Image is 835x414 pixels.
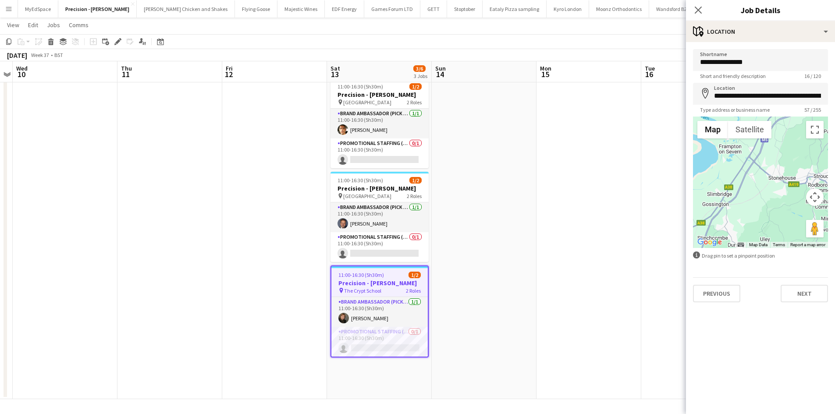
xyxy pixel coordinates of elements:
[277,0,325,18] button: Majestic Wines
[137,0,235,18] button: [PERSON_NAME] Chicken and Shakes
[409,177,422,184] span: 1/2
[697,121,728,138] button: Show street map
[806,188,824,206] button: Map camera controls
[695,237,724,248] a: Open this area in Google Maps (opens a new window)
[330,78,429,168] app-job-card: 11:00-16:30 (5h30m)1/2Precision - [PERSON_NAME] [GEOGRAPHIC_DATA]2 RolesBrand Ambassador (Pick up...
[643,69,655,79] span: 16
[749,242,767,248] button: Map Data
[409,83,422,90] span: 1/2
[806,121,824,138] button: Toggle fullscreen view
[447,0,483,18] button: Stoptober
[330,202,429,232] app-card-role: Brand Ambassador (Pick up)1/111:00-16:30 (5h30m)[PERSON_NAME]
[420,0,447,18] button: GETT
[28,21,38,29] span: Edit
[414,73,427,79] div: 3 Jobs
[686,4,835,16] h3: Job Details
[738,242,744,248] button: Keyboard shortcuts
[43,19,64,31] a: Jobs
[539,69,551,79] span: 15
[330,265,429,357] app-job-card: 11:00-16:30 (5h30m)1/2Precision - [PERSON_NAME] The Crypt School2 RolesBrand Ambassador (Pick up)...
[406,287,421,294] span: 2 Roles
[693,285,740,302] button: Previous
[331,297,428,327] app-card-role: Brand Ambassador (Pick up)1/111:00-16:30 (5h30m)[PERSON_NAME]
[330,91,429,99] h3: Precision - [PERSON_NAME]
[325,0,364,18] button: EDF Energy
[434,69,446,79] span: 14
[693,106,777,113] span: Type address or business name
[224,69,233,79] span: 12
[330,172,429,262] app-job-card: 11:00-16:30 (5h30m)1/2Precision - [PERSON_NAME] [GEOGRAPHIC_DATA]2 RolesBrand Ambassador (Pick up...
[226,64,233,72] span: Fri
[435,64,446,72] span: Sun
[781,285,828,302] button: Next
[120,69,132,79] span: 11
[58,0,137,18] button: Precision - [PERSON_NAME]
[338,83,383,90] span: 11:00-16:30 (5h30m)
[65,19,92,31] a: Comms
[649,0,697,18] button: Wandsford B2B
[121,64,132,72] span: Thu
[695,237,724,248] img: Google
[25,19,42,31] a: Edit
[330,109,429,138] app-card-role: Brand Ambassador (Pick up)1/111:00-16:30 (5h30m)[PERSON_NAME]
[69,21,89,29] span: Comms
[343,99,391,106] span: [GEOGRAPHIC_DATA]
[728,121,771,138] button: Show satellite imagery
[15,69,28,79] span: 10
[18,0,58,18] button: MyEdSpace
[4,19,23,31] a: View
[540,64,551,72] span: Mon
[413,65,426,72] span: 3/6
[7,51,27,60] div: [DATE]
[47,21,60,29] span: Jobs
[331,327,428,357] app-card-role: Promotional Staffing (Brand Ambassadors)0/111:00-16:30 (5h30m)
[330,138,429,168] app-card-role: Promotional Staffing (Brand Ambassadors)0/111:00-16:30 (5h30m)
[693,251,828,260] div: Drag pin to set a pinpoint position
[330,184,429,192] h3: Precision - [PERSON_NAME]
[343,193,391,199] span: [GEOGRAPHIC_DATA]
[806,220,824,237] button: Drag Pegman onto the map to open Street View
[686,21,835,42] div: Location
[797,73,828,79] span: 16 / 120
[797,106,828,113] span: 57 / 255
[331,279,428,287] h3: Precision - [PERSON_NAME]
[7,21,19,29] span: View
[790,242,825,247] a: Report a map error
[589,0,649,18] button: Moonz Orthodontics
[338,272,384,278] span: 11:00-16:30 (5h30m)
[483,0,547,18] button: Eataly Pizza sampling
[693,73,773,79] span: Short and friendly description
[329,69,340,79] span: 13
[54,52,63,58] div: BST
[235,0,277,18] button: Flying Goose
[547,0,589,18] button: Kyro London
[338,177,383,184] span: 11:00-16:30 (5h30m)
[16,64,28,72] span: Wed
[645,64,655,72] span: Tue
[407,193,422,199] span: 2 Roles
[409,272,421,278] span: 1/2
[29,52,51,58] span: Week 37
[364,0,420,18] button: Games Forum LTD
[407,99,422,106] span: 2 Roles
[330,64,340,72] span: Sat
[344,287,381,294] span: The Crypt School
[773,242,785,247] a: Terms (opens in new tab)
[330,232,429,262] app-card-role: Promotional Staffing (Brand Ambassadors)0/111:00-16:30 (5h30m)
